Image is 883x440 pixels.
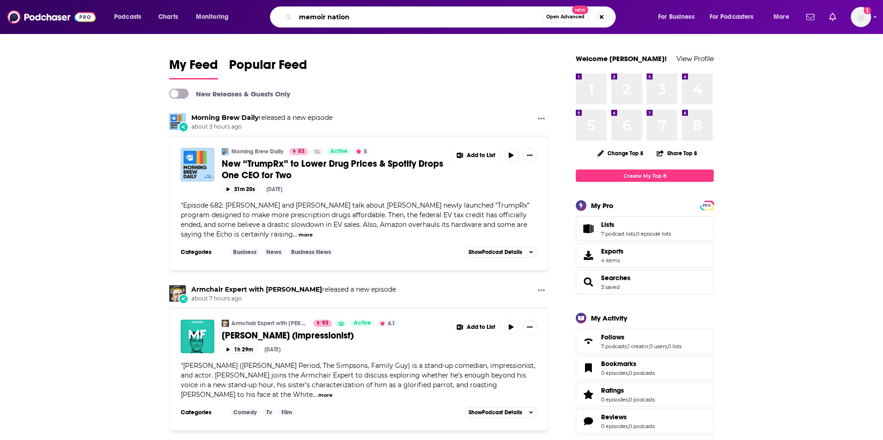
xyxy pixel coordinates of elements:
[534,285,549,297] button: Show More Button
[658,11,694,23] span: For Business
[592,147,649,159] button: Change Top 8
[579,388,597,401] a: Ratings
[169,89,290,99] a: New Releases & Guests Only
[313,320,332,327] a: 93
[169,285,186,302] img: Armchair Expert with Dax Shepard
[263,409,275,416] a: Tv
[469,409,522,416] span: Show Podcast Details
[152,10,183,24] a: Charts
[579,249,597,262] span: Exports
[191,285,322,293] a: Armchair Expert with Dax Shepard
[313,390,317,399] span: ...
[169,57,218,78] span: My Feed
[649,343,667,350] a: 0 users
[576,329,714,354] span: Follows
[601,247,624,255] span: Exports
[601,360,636,368] span: Bookmarks
[522,320,537,334] button: Show More Button
[287,248,335,256] a: Business News
[229,409,260,416] a: Comedy
[222,148,229,155] img: Morning Brew Daily
[579,415,597,428] a: Reviews
[601,413,627,421] span: Reviews
[576,243,714,268] a: Exports
[576,382,714,407] span: Ratings
[851,7,871,27] img: User Profile
[701,202,712,209] span: PRO
[178,294,189,304] div: New Episode
[579,276,597,288] a: Searches
[222,320,229,327] img: Armchair Expert with Dax Shepard
[169,113,186,130] img: Morning Brew Daily
[668,343,682,350] a: 0 lists
[196,11,229,23] span: Monitoring
[864,7,871,14] svg: Add a profile image
[601,386,624,395] span: Ratings
[648,343,649,350] span: ,
[826,9,840,25] a: Show notifications dropdown
[704,10,767,24] button: open menu
[677,54,714,63] a: View Profile
[576,270,714,294] span: Searches
[467,152,495,159] span: Add to List
[229,57,307,79] a: Popular Feed
[851,7,871,27] span: Logged in as ldigiovine
[851,7,871,27] button: Show profile menu
[579,222,597,235] a: Lists
[542,11,589,23] button: Open AdvancedNew
[628,343,648,350] a: 1 creator
[601,370,628,376] a: 0 episodes
[667,343,668,350] span: ,
[636,231,671,237] a: 0 episode lists
[231,148,283,155] a: Morning Brew Daily
[601,333,625,341] span: Follows
[295,10,542,24] input: Search podcasts, credits, & more...
[546,15,585,19] span: Open Advanced
[191,113,333,122] h3: released a new episode
[279,6,625,28] div: Search podcasts, credits, & more...
[601,360,655,368] a: Bookmarks
[656,144,698,162] button: Share Top 8
[191,295,396,303] span: about 7 hours ago
[181,361,535,399] span: [PERSON_NAME] ([PERSON_NAME] Period, The Simpsons, Family Guy) is a stand-up comedian, impression...
[178,122,189,132] div: New Episode
[7,8,96,26] a: Podchaser - Follow, Share and Rate Podcasts
[601,343,627,350] a: 7 podcasts
[229,57,307,78] span: Popular Feed
[601,274,631,282] a: Searches
[601,220,614,229] span: Lists
[469,249,522,255] span: Show Podcast Details
[222,158,445,181] a: New “TrumpRx” to Lower Drug Prices & Spotify Drops One CEO for Two
[522,148,537,163] button: Show More Button
[601,396,628,403] a: 0 episodes
[191,285,396,294] h3: released a new episode
[601,413,655,421] a: Reviews
[181,148,214,181] img: New “TrumpRx” to Lower Drug Prices & Spotify Drops One CEO for Two
[767,10,801,24] button: open menu
[467,324,495,331] span: Add to List
[576,355,714,380] span: Bookmarks
[534,113,549,125] button: Show More Button
[591,314,627,322] div: My Activity
[601,284,619,290] a: 3 saved
[289,148,308,155] a: 83
[576,169,714,182] a: Create My Top 8
[452,320,500,334] button: Show More Button
[266,186,282,192] div: [DATE]
[191,123,333,131] span: about 3 hours ago
[579,335,597,348] a: Follows
[635,231,636,237] span: ,
[601,257,624,264] span: 4 items
[452,148,500,163] button: Show More Button
[318,391,333,399] button: more
[231,320,307,327] a: Armchair Expert with [PERSON_NAME]
[293,230,297,238] span: ...
[652,10,706,24] button: open menu
[181,320,214,353] a: Matt Friend (impressionist)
